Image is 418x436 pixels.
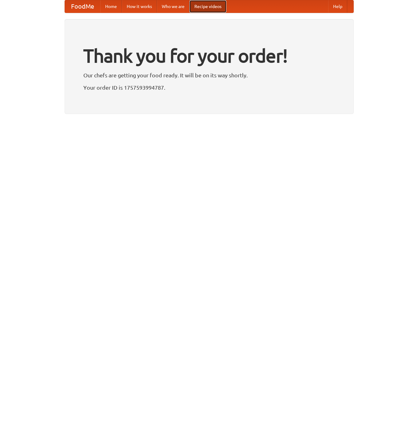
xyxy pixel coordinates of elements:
[157,0,189,13] a: Who we are
[83,41,335,71] h1: Thank you for your order!
[122,0,157,13] a: How it works
[100,0,122,13] a: Home
[189,0,226,13] a: Recipe videos
[83,71,335,80] p: Our chefs are getting your food ready. It will be on its way shortly.
[83,83,335,92] p: Your order ID is 1757593994787.
[65,0,100,13] a: FoodMe
[328,0,347,13] a: Help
